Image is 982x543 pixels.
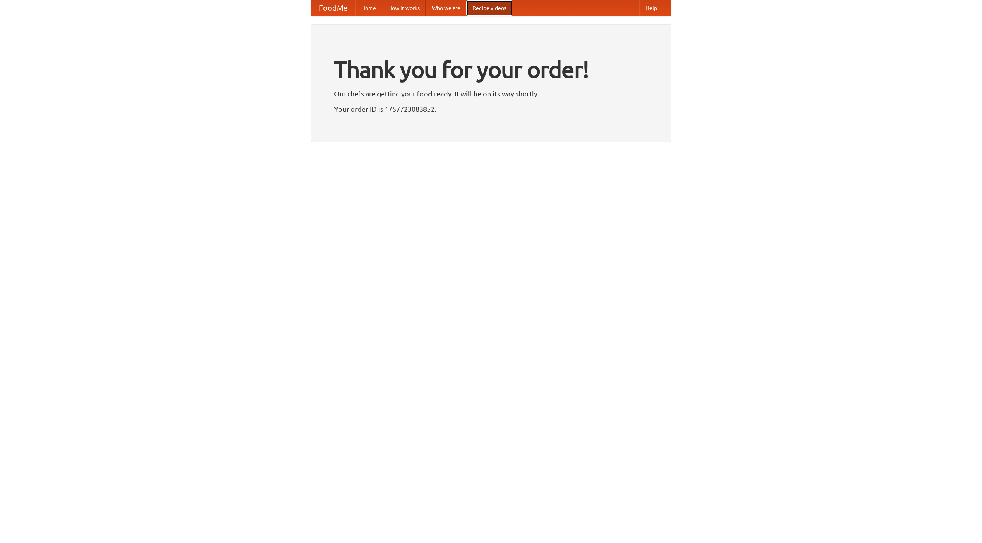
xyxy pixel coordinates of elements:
a: Who we are [426,0,466,16]
h1: Thank you for your order! [334,51,648,88]
p: Our chefs are getting your food ready. It will be on its way shortly. [334,88,648,99]
a: Recipe videos [466,0,512,16]
a: FoodMe [311,0,355,16]
p: Your order ID is 1757723083852. [334,103,648,115]
a: Home [355,0,382,16]
a: How it works [382,0,426,16]
a: Help [639,0,663,16]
